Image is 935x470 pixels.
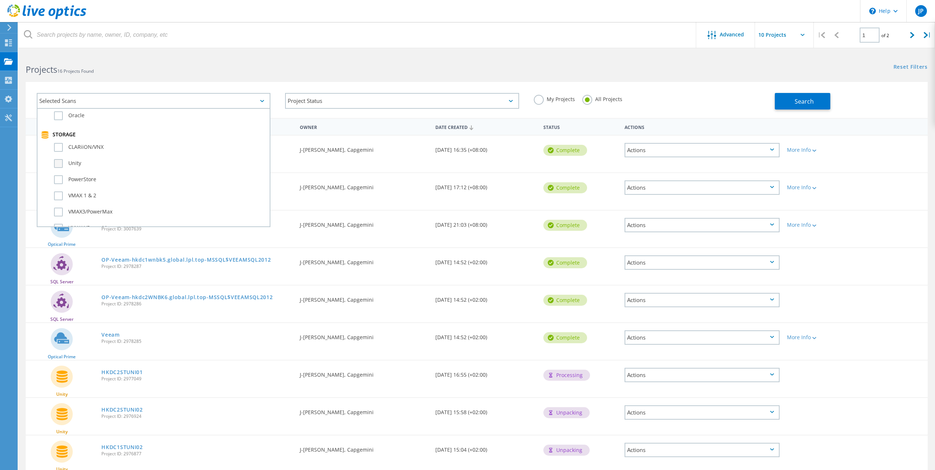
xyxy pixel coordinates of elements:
span: SQL Server [50,317,73,322]
a: Veeam [101,332,120,337]
a: Live Optics Dashboard [7,15,86,21]
div: Complete [543,295,587,306]
div: Status [540,120,621,133]
span: Project ID: 2976924 [101,414,292,419]
div: Complete [543,332,587,343]
div: [DATE] 16:55 (+02:00) [432,360,540,385]
div: More Info [787,147,852,153]
div: Project Status [285,93,519,109]
div: Actions [621,120,783,133]
a: Reset Filters [893,64,928,71]
div: Actions [625,368,780,382]
a: HKDC2STUNI01 [101,370,143,375]
div: More Info [787,185,852,190]
label: VMAX3/PowerMax [54,208,266,216]
div: [DATE] 15:04 (+02:00) [432,435,540,460]
button: Search [775,93,830,110]
span: Search [795,97,814,105]
div: [DATE] 17:12 (+08:00) [432,173,540,197]
a: OP-Veeam-hkdc1wnbk5.global.lpl.top-MSSQL$VEEAMSQL2012 [101,257,271,262]
div: [DATE] 16:35 (+08:00) [432,136,540,160]
b: Projects [26,64,57,75]
div: J-[PERSON_NAME], Capgemini [296,173,431,197]
div: [DATE] 14:52 (+02:00) [432,248,540,272]
div: Actions [625,255,780,270]
div: Actions [625,218,780,232]
span: of 2 [881,32,889,39]
label: Oracle [54,111,266,120]
div: Complete [543,220,587,231]
span: Advanced [720,32,744,37]
div: More Info [787,222,852,227]
div: Complete [543,182,587,193]
div: Actions [625,443,780,457]
div: Owner [296,120,431,133]
div: Storage [41,131,266,139]
span: Project ID: 2976877 [101,452,292,456]
div: J-[PERSON_NAME], Capgemini [296,323,431,347]
div: J-[PERSON_NAME], Capgemini [296,211,431,235]
span: SQL Server [50,280,73,284]
div: [DATE] 14:52 (+02:00) [432,286,540,310]
label: VMAX 1 & 2 [54,191,266,200]
label: Unity [54,159,266,168]
span: Unity [56,392,68,397]
div: Actions [625,180,780,195]
span: Unity [56,430,68,434]
label: My Projects [534,95,575,102]
label: CLARiiON/VNX [54,143,266,152]
div: Unpacking [543,445,590,456]
label: VMAX4/PowerMax [54,224,266,233]
div: [DATE] 14:52 (+02:00) [432,323,540,347]
div: Actions [625,330,780,345]
div: Date Created [432,120,540,134]
span: Project ID: 2977049 [101,377,292,381]
input: Search projects by name, owner, ID, company, etc [18,22,697,48]
span: Optical Prime [48,355,76,359]
span: JP [918,8,924,14]
a: HKDC2STUNI02 [101,407,143,412]
div: | [814,22,829,48]
span: Project ID: 2978285 [101,339,292,344]
div: Unpacking [543,407,590,418]
a: OP-Veeam-hkdc2WNBK6.global.lpl.top-MSSQL$VEEAMSQL2012 [101,295,273,300]
div: Complete [543,257,587,268]
div: Actions [625,405,780,420]
div: More Info [787,335,852,340]
div: J-[PERSON_NAME], Capgemini [296,136,431,160]
a: HKDC1STUNI02 [101,445,143,450]
label: All Projects [582,95,622,102]
div: J-[PERSON_NAME], Capgemini [296,360,431,385]
div: [DATE] 15:58 (+02:00) [432,398,540,422]
span: Project ID: 3007639 [101,227,292,231]
div: Selected Scans [37,93,270,109]
svg: \n [869,8,876,14]
div: J-[PERSON_NAME], Capgemini [296,435,431,460]
div: Processing [543,370,590,381]
label: PowerStore [54,175,266,184]
span: Project ID: 2978287 [101,264,292,269]
span: 16 Projects Found [57,68,94,74]
div: [DATE] 21:03 (+08:00) [432,211,540,235]
div: Actions [625,143,780,157]
div: | [920,22,935,48]
div: J-[PERSON_NAME], Capgemini [296,248,431,272]
div: J-[PERSON_NAME], Capgemini [296,398,431,422]
div: Actions [625,293,780,307]
span: Project ID: 2978286 [101,302,292,306]
span: Optical Prime [48,242,76,247]
div: Complete [543,145,587,156]
div: J-[PERSON_NAME], Capgemini [296,286,431,310]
